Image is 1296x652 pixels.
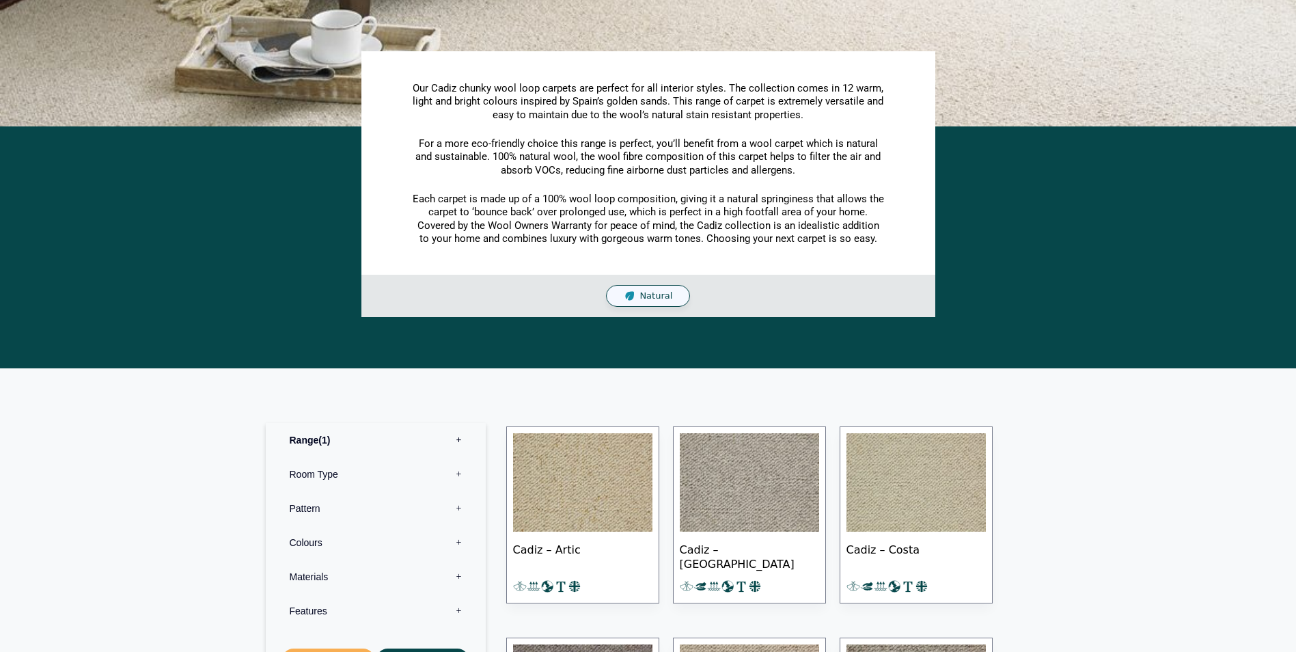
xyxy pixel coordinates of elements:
[276,423,475,457] label: Range
[413,193,884,246] p: Each carpet is made up of a 100% wool loop composition, giving it a natural springiness that allo...
[513,532,652,580] span: Cadiz – Artic
[276,594,475,628] label: Features
[680,532,819,580] span: Cadiz – [GEOGRAPHIC_DATA]
[276,457,475,491] label: Room Type
[413,137,884,178] p: For a more eco-friendly choice this range is perfect, you’ll benefit from a wool carpet which is ...
[276,526,475,560] label: Colours
[639,290,672,302] span: Natural
[513,433,652,532] img: Cadiz - Artic
[846,532,986,580] span: Cadiz – Costa
[840,426,993,603] a: Cadiz – Costa
[680,433,819,532] img: Cadiz-Cathedral
[318,435,330,446] span: 1
[276,491,475,526] label: Pattern
[276,560,475,594] label: Materials
[673,426,826,603] a: Cadiz – [GEOGRAPHIC_DATA]
[506,426,659,603] a: Cadiz – Artic
[413,82,883,121] span: Our Cadiz chunky wool loop carpets are perfect for all interior styles. The collection comes in 1...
